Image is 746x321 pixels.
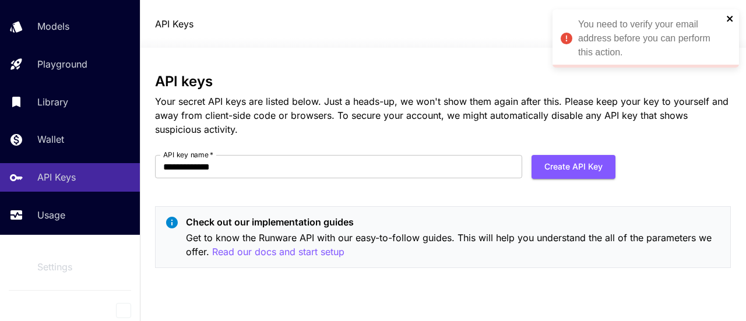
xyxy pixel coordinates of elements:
[726,14,734,23] button: close
[37,260,72,274] p: Settings
[186,231,721,259] p: Get to know the Runware API with our easy-to-follow guides. This will help you understand the all...
[37,57,87,71] p: Playground
[155,73,731,90] h3: API keys
[155,17,193,31] a: API Keys
[37,170,76,184] p: API Keys
[155,94,731,136] p: Your secret API keys are listed below. Just a heads-up, we won't show them again after this. Plea...
[37,208,65,222] p: Usage
[532,155,615,179] button: Create API Key
[578,17,723,59] div: You need to verify your email address before you can perform this action.
[125,300,140,321] div: Collapse sidebar
[116,303,131,318] button: Collapse sidebar
[37,19,69,33] p: Models
[155,17,193,31] nav: breadcrumb
[163,150,213,160] label: API key name
[37,132,64,146] p: Wallet
[37,95,68,109] p: Library
[186,215,721,229] p: Check out our implementation guides
[212,245,344,259] button: Read our docs and start setup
